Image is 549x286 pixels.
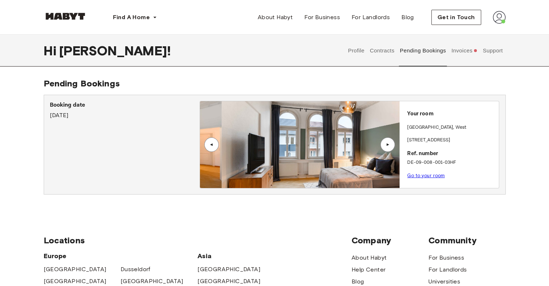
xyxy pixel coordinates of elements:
span: Blog [401,13,414,22]
a: About Habyt [352,253,387,262]
button: Find A Home [107,10,163,25]
span: Asia [197,252,274,260]
span: [PERSON_NAME] ! [59,43,171,58]
button: Pending Bookings [399,35,447,67]
div: user profile tabs [345,35,506,67]
span: Company [352,235,428,246]
span: Hi [44,43,59,58]
p: Your room [407,110,496,118]
button: Invoices [450,35,478,67]
img: avatar [493,11,506,24]
span: Community [428,235,505,246]
a: For Business [299,10,346,25]
span: Europe [44,252,198,260]
p: Ref. number [407,150,496,158]
span: About Habyt [258,13,293,22]
img: Habyt [44,13,87,20]
div: ▲ [384,142,391,147]
a: Go to your room [407,173,445,178]
a: For Landlords [428,265,467,274]
div: ▲ [208,142,215,147]
span: Pending Bookings [44,78,120,89]
p: DE-09-008-001-03HF [407,159,496,166]
p: [STREET_ADDRESS] [407,137,496,144]
p: [GEOGRAPHIC_DATA] , West [407,124,466,131]
a: Universities [428,277,460,286]
a: About Habyt [252,10,299,25]
button: Contracts [369,35,395,67]
a: [GEOGRAPHIC_DATA] [44,265,106,274]
a: [GEOGRAPHIC_DATA] [44,277,106,286]
span: For Landlords [352,13,390,22]
a: [GEOGRAPHIC_DATA] [121,277,183,286]
a: Dusseldorf [121,265,151,274]
a: For Business [428,253,464,262]
button: Profile [347,35,366,67]
a: Help Center [352,265,385,274]
button: Support [482,35,504,67]
button: Get in Touch [431,10,481,25]
img: Image of the room [222,101,421,188]
div: [DATE] [50,101,200,120]
a: [GEOGRAPHIC_DATA] [197,277,260,286]
a: For Landlords [346,10,396,25]
p: Booking date [50,101,200,110]
span: For Business [304,13,340,22]
a: Blog [396,10,420,25]
a: Blog [352,277,364,286]
span: Locations [44,235,352,246]
span: Get in Touch [437,13,475,22]
span: Find A Home [113,13,150,22]
a: [GEOGRAPHIC_DATA] [197,265,260,274]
